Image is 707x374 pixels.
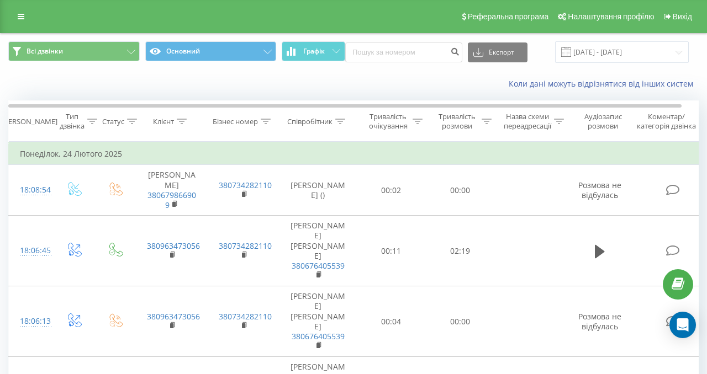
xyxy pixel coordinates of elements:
[568,12,654,21] span: Налаштування профілю
[576,112,630,131] div: Аудіозапис розмови
[366,112,410,131] div: Тривалість очікування
[136,165,208,216] td: [PERSON_NAME]
[147,311,200,322] a: 380963473056
[20,179,42,201] div: 18:08:54
[219,241,272,251] a: 380734282110
[578,180,621,200] span: Розмова не відбулась
[153,117,174,126] div: Клієнт
[219,180,272,190] a: 380734282110
[345,42,462,62] input: Пошук за номером
[673,12,692,21] span: Вихід
[147,241,200,251] a: 380963473056
[292,331,345,341] a: 380676405539
[303,47,325,55] span: Графік
[145,41,277,61] button: Основний
[634,112,699,131] div: Коментар/категорія дзвінка
[279,216,357,286] td: [PERSON_NAME] [PERSON_NAME]
[2,117,57,126] div: [PERSON_NAME]
[219,311,272,322] a: 380734282110
[426,216,495,286] td: 02:19
[426,286,495,357] td: 00:00
[20,311,42,332] div: 18:06:13
[287,117,333,126] div: Співробітник
[282,41,345,61] button: Графік
[292,260,345,271] a: 380676405539
[435,112,479,131] div: Тривалість розмови
[27,47,63,56] span: Всі дзвінки
[147,190,196,210] a: 380679866909
[357,216,426,286] td: 00:11
[426,165,495,216] td: 00:00
[669,312,696,338] div: Open Intercom Messenger
[578,311,621,332] span: Розмова не відбулась
[102,117,124,126] div: Статус
[509,78,699,89] a: Коли дані можуть відрізнятися вiд інших систем
[60,112,85,131] div: Тип дзвінка
[357,165,426,216] td: 00:02
[504,112,551,131] div: Назва схеми переадресації
[8,41,140,61] button: Всі дзвінки
[279,286,357,357] td: [PERSON_NAME] [PERSON_NAME]
[20,240,42,261] div: 18:06:45
[213,117,258,126] div: Бізнес номер
[468,12,549,21] span: Реферальна програма
[468,42,527,62] button: Експорт
[279,165,357,216] td: [PERSON_NAME] ()
[357,286,426,357] td: 00:04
